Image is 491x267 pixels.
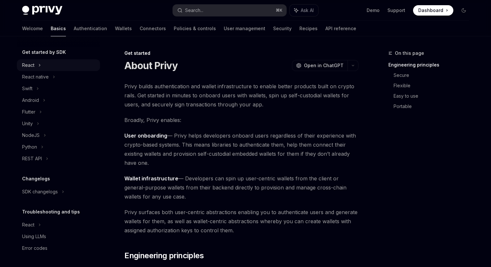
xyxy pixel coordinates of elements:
[74,21,107,36] a: Authentication
[413,5,453,16] a: Dashboard
[459,5,469,16] button: Toggle dark mode
[299,21,318,36] a: Recipes
[22,221,34,229] div: React
[17,242,100,254] a: Error codes
[124,50,359,56] div: Get started
[292,60,347,71] button: Open in ChatGPT
[276,8,283,13] span: ⌘ K
[140,21,166,36] a: Connectors
[224,21,265,36] a: User management
[185,6,203,14] div: Search...
[22,6,62,15] img: dark logo
[22,48,66,56] h5: Get started by SDK
[124,60,178,71] h1: About Privy
[418,7,443,14] span: Dashboard
[22,96,39,104] div: Android
[22,108,35,116] div: Flutter
[395,49,424,57] span: On this page
[22,188,58,196] div: SDK changelogs
[273,21,292,36] a: Security
[22,233,46,240] div: Using LLMs
[51,21,66,36] a: Basics
[124,132,167,139] strong: User onboarding
[124,250,204,261] span: Engineering principles
[124,131,359,167] span: — Privy helps developers onboard users regardless of their experience with crypto-based systems. ...
[22,143,37,151] div: Python
[394,91,474,101] a: Easy to use
[22,61,34,69] div: React
[22,244,47,252] div: Error codes
[387,7,405,14] a: Support
[115,21,132,36] a: Wallets
[124,82,359,109] span: Privy builds authentication and wallet infrastructure to enable better products built on crypto r...
[173,5,286,16] button: Search...⌘K
[22,21,43,36] a: Welcome
[290,5,318,16] button: Ask AI
[124,175,178,182] strong: Wallet infrastructure
[22,208,80,216] h5: Troubleshooting and tips
[22,73,49,81] div: React native
[22,175,50,183] h5: Changelogs
[301,7,314,14] span: Ask AI
[325,21,356,36] a: API reference
[304,62,344,69] span: Open in ChatGPT
[22,120,33,127] div: Unity
[17,231,100,242] a: Using LLMs
[22,155,42,163] div: REST API
[388,60,474,70] a: Engineering principles
[394,80,474,91] a: Flexible
[394,70,474,80] a: Secure
[124,174,359,201] span: — Developers can spin up user-centric wallets from the client or general-purpose wallets from the...
[394,101,474,112] a: Portable
[124,115,359,125] span: Broadly, Privy enables:
[22,85,32,92] div: Swift
[22,131,40,139] div: NodeJS
[124,208,359,235] span: Privy surfaces both user-centric abstractions enabling you to authenticate users and generate wal...
[367,7,380,14] a: Demo
[174,21,216,36] a: Policies & controls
